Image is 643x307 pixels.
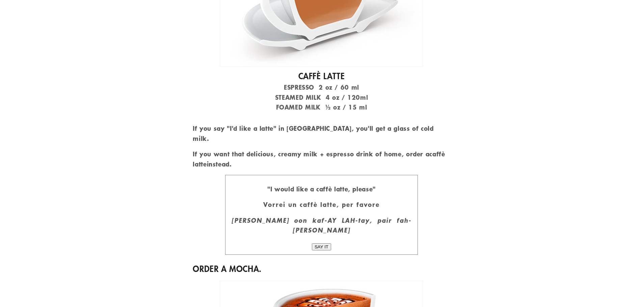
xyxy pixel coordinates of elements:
input: SAY IT [312,243,331,250]
p: If you say "I'd like a latte" in [GEOGRAPHIC_DATA], you'll get a glass of cold milk. [193,124,450,144]
p: "I would like a caffè latte, please" [229,184,414,194]
p: [PERSON_NAME] oon kaf-AY LAH-tay, pair fah-[PERSON_NAME] [229,216,414,236]
h2: CAFFÈ LATTE [193,71,450,81]
p: ESPRESSO 2 oz / 60 ml STEAMED MILK 4 oz / 120ml FOAMED MILK ½ oz / 15 ml [193,83,450,113]
strong: caffè latte [193,150,445,168]
h2: Order a mocha. [193,264,450,274]
p: Vorrei un caffè latte, per favore [229,200,414,210]
p: If you want that delicious, creamy milk + espresso drink of home, order a instead. [193,149,450,169]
